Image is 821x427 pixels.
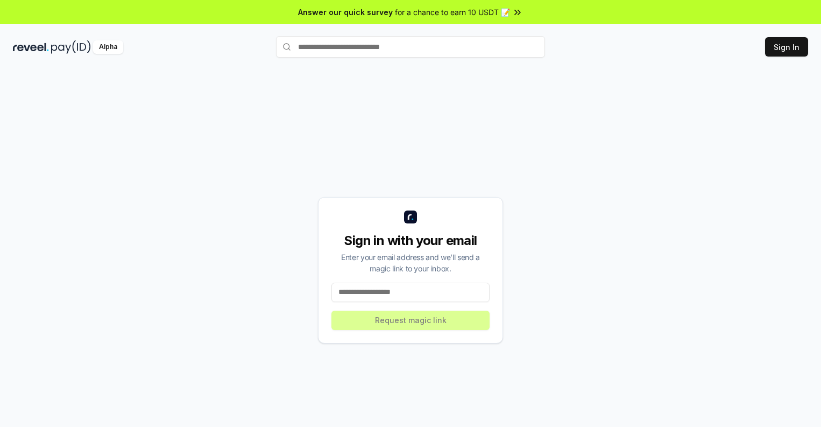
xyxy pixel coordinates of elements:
[765,37,808,57] button: Sign In
[331,232,490,249] div: Sign in with your email
[404,211,417,223] img: logo_small
[395,6,510,18] span: for a chance to earn 10 USDT 📝
[13,40,49,54] img: reveel_dark
[51,40,91,54] img: pay_id
[298,6,393,18] span: Answer our quick survey
[93,40,123,54] div: Alpha
[331,251,490,274] div: Enter your email address and we’ll send a magic link to your inbox.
